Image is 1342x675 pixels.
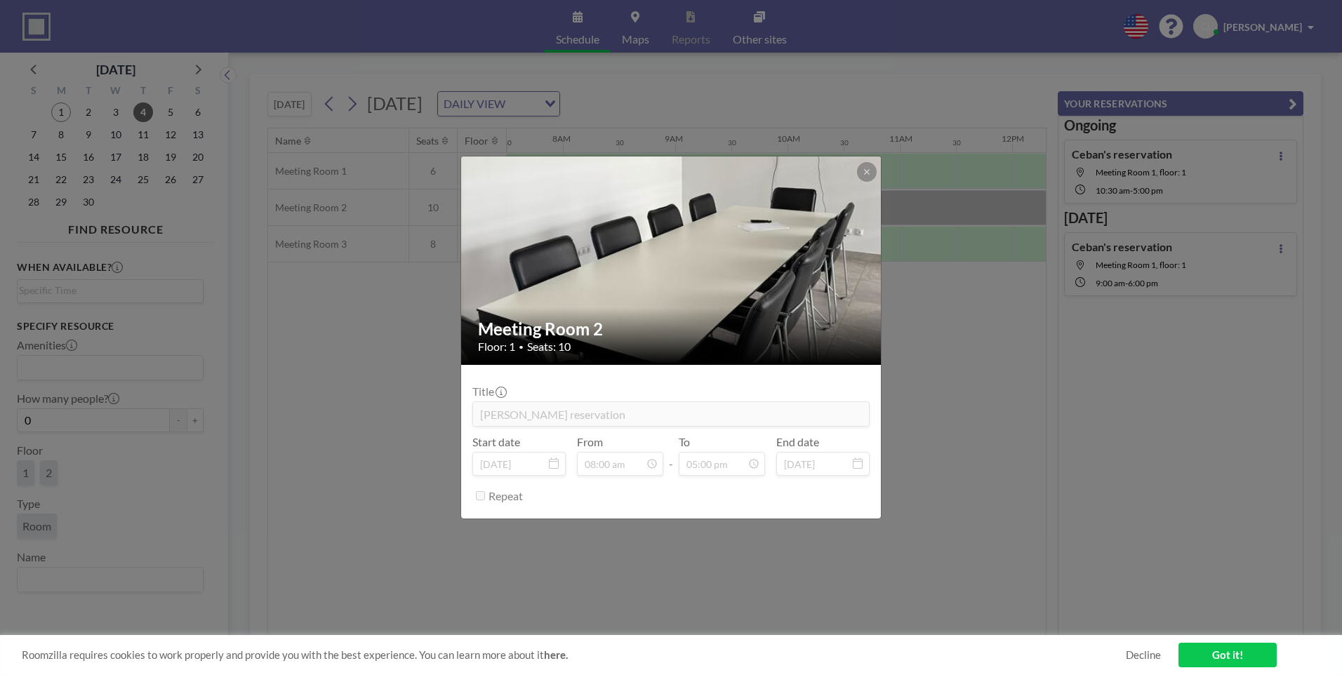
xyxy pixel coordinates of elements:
[473,402,869,426] input: (No title)
[1126,648,1161,662] a: Decline
[519,342,524,352] span: •
[472,385,505,399] label: Title
[544,648,568,661] a: here.
[776,435,819,449] label: End date
[478,319,865,340] h2: Meeting Room 2
[472,435,520,449] label: Start date
[527,340,571,354] span: Seats: 10
[22,648,1126,662] span: Roomzilla requires cookies to work properly and provide you with the best experience. You can lea...
[478,340,515,354] span: Floor: 1
[679,435,690,449] label: To
[1178,643,1277,667] a: Got it!
[669,440,673,471] span: -
[577,435,603,449] label: From
[489,489,523,503] label: Repeat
